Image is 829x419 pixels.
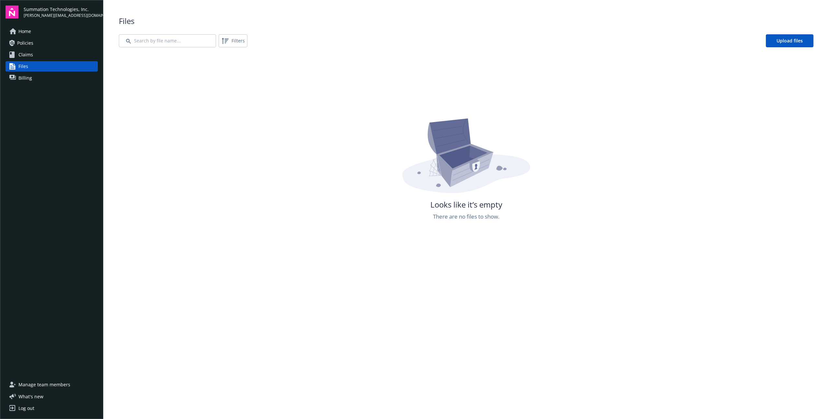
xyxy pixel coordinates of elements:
a: Policies [6,38,98,48]
span: Billing [18,73,32,83]
span: Files [119,16,813,27]
span: Policies [17,38,33,48]
button: Summation Technologies, Inc.[PERSON_NAME][EMAIL_ADDRESS][DOMAIN_NAME] [24,6,98,18]
span: Filters [220,36,246,46]
span: Manage team members [18,379,70,390]
a: Home [6,26,98,37]
span: Files [18,61,28,72]
a: Billing [6,73,98,83]
span: There are no files to show. [433,212,499,221]
a: Manage team members [6,379,98,390]
span: Upload files [777,38,803,44]
button: What's new [6,393,54,400]
span: Home [18,26,31,37]
a: Claims [6,50,98,60]
span: What ' s new [18,393,43,400]
div: Log out [18,403,34,413]
span: Filters [232,37,245,44]
span: Looks like it’s empty [430,199,502,210]
input: Search by file name... [119,34,216,47]
button: Filters [219,34,247,47]
span: [PERSON_NAME][EMAIL_ADDRESS][DOMAIN_NAME] [24,13,98,18]
span: Summation Technologies, Inc. [24,6,98,13]
a: Upload files [766,34,813,47]
span: Claims [18,50,33,60]
a: Files [6,61,98,72]
img: navigator-logo.svg [6,6,18,18]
